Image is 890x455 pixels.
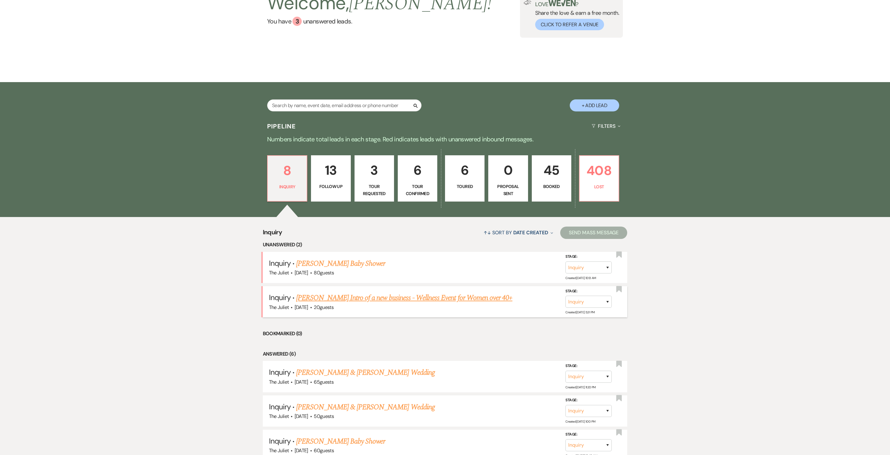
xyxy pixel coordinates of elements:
[565,288,612,295] label: Stage:
[263,241,628,249] li: Unanswered (2)
[269,269,289,276] span: The Juliet
[565,310,594,314] span: Created: [DATE] 5:31 PM
[565,431,612,438] label: Stage:
[488,155,528,202] a: 0Proposal Sent
[402,160,433,181] p: 6
[263,227,282,241] span: Inquiry
[292,17,302,26] div: 3
[295,269,308,276] span: [DATE]
[263,330,628,338] li: Bookmarked (0)
[267,99,422,111] input: Search by name, event date, email address or phone number
[269,379,289,385] span: The Juliet
[513,229,548,236] span: Date Created
[296,367,435,378] a: [PERSON_NAME] & [PERSON_NAME] Wedding
[402,183,433,197] p: Tour Confirmed
[271,160,303,181] p: 8
[314,269,334,276] span: 80 guests
[314,379,334,385] span: 65 guests
[269,293,291,302] span: Inquiry
[314,413,334,420] span: 50 guests
[359,160,390,181] p: 3
[565,385,595,389] span: Created: [DATE] 11:20 PM
[315,160,346,181] p: 13
[536,183,567,190] p: Booked
[314,447,334,454] span: 60 guests
[445,155,485,202] a: 6Toured
[295,447,308,454] span: [DATE]
[535,19,604,30] button: Click to Refer a Venue
[223,134,667,144] p: Numbers indicate total leads in each stage. Red indicates leads with unanswered inbound messages.
[359,183,390,197] p: Tour Requested
[269,413,289,420] span: The Juliet
[481,224,555,241] button: Sort By Date Created
[295,413,308,420] span: [DATE]
[565,397,612,404] label: Stage:
[583,160,615,181] p: 408
[314,304,334,311] span: 20 guests
[267,155,307,202] a: 8Inquiry
[296,292,512,303] a: [PERSON_NAME] Intro of a new business - Wellness Event for Women over 40+
[315,183,346,190] p: Follow Up
[565,253,612,260] label: Stage:
[296,436,385,447] a: [PERSON_NAME] Baby Shower
[565,363,612,369] label: Stage:
[449,160,481,181] p: 6
[583,183,615,190] p: Lost
[269,367,291,377] span: Inquiry
[398,155,437,202] a: 6Tour Confirmed
[296,258,385,269] a: [PERSON_NAME] Baby Shower
[589,118,623,134] button: Filters
[269,436,291,446] span: Inquiry
[269,258,291,268] span: Inquiry
[263,350,628,358] li: Answered (6)
[269,447,289,454] span: The Juliet
[295,379,308,385] span: [DATE]
[484,229,491,236] span: ↑↓
[570,99,619,111] button: + Add Lead
[449,183,481,190] p: Toured
[269,304,289,311] span: The Juliet
[267,17,492,26] a: You have 3 unanswered leads.
[560,227,628,239] button: Send Mass Message
[311,155,351,202] a: 13Follow Up
[267,122,296,131] h3: Pipeline
[296,402,435,413] a: [PERSON_NAME] & [PERSON_NAME] Wedding
[492,160,524,181] p: 0
[536,160,567,181] p: 45
[532,155,571,202] a: 45Booked
[492,183,524,197] p: Proposal Sent
[579,155,619,202] a: 408Lost
[269,402,291,411] span: Inquiry
[355,155,394,202] a: 3Tour Requested
[271,183,303,190] p: Inquiry
[565,420,595,424] span: Created: [DATE] 1:00 PM
[565,276,596,280] span: Created: [DATE] 10:13 AM
[295,304,308,311] span: [DATE]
